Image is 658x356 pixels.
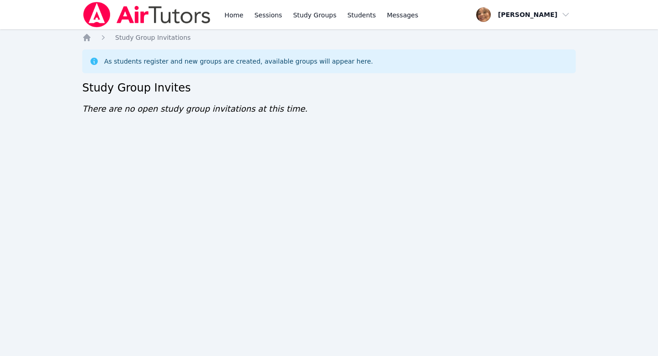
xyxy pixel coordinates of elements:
[82,33,576,42] nav: Breadcrumb
[82,2,212,27] img: Air Tutors
[82,104,308,113] span: There are no open study group invitations at this time.
[82,81,576,95] h2: Study Group Invites
[387,11,419,20] span: Messages
[115,33,191,42] a: Study Group Invitations
[115,34,191,41] span: Study Group Invitations
[104,57,373,66] div: As students register and new groups are created, available groups will appear here.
